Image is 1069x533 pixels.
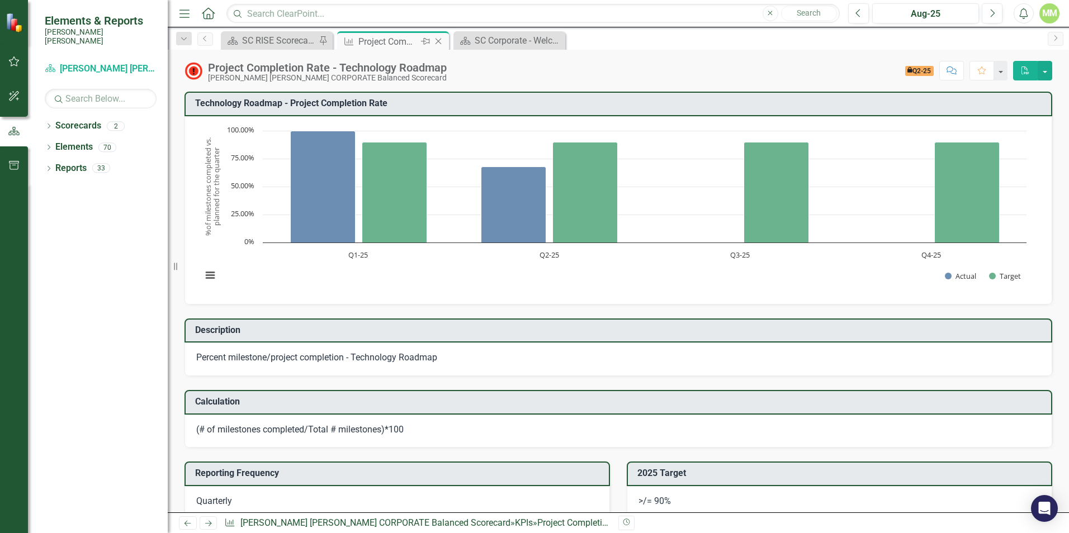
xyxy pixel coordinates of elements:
img: Not Meeting Target [185,62,202,80]
a: SC RISE Scorecard - Welcome to ClearPoint [224,34,316,47]
div: 70 [98,142,116,152]
span: Elements & Reports [45,14,157,27]
span: Search [797,8,821,17]
div: (# of milestones completed/Total # milestones)*100 [196,423,1040,436]
div: SC Corporate - Welcome to ClearPoint [475,34,562,47]
path: Q3-25, 90. Target. [744,142,809,242]
h3: Calculation [195,397,1046,407]
text: 25.00% [231,208,254,218]
text: %of milestones completed vs. planned for the quarter [203,137,221,236]
svg: Interactive chart [196,125,1032,293]
path: Q2-25, 68. Actual. [481,166,546,242]
a: KPIs [515,517,533,528]
text: Q3-25 [730,250,750,260]
button: View chart menu, Chart [202,268,218,283]
div: [PERSON_NAME] [PERSON_NAME] CORPORATE Balanced Scorecard [208,74,447,82]
a: Reports [55,162,87,175]
path: Q4-25, 90. Target. [935,142,1000,242]
div: » » [224,517,610,530]
button: Aug-25 [872,3,979,23]
button: Show Target [989,271,1021,281]
h3: Description [195,325,1046,335]
a: Elements [55,141,93,154]
div: Project Completion Rate - Technology Roadmap [358,35,418,49]
h3: Technology Roadmap - Project Completion Rate [195,98,1046,108]
path: Q1-25, 100. Actual. [291,131,356,242]
div: Quarterly [185,486,610,520]
div: Open Intercom Messenger [1031,495,1058,522]
path: Q1-25, 90. Target. [362,142,427,242]
a: SC Corporate - Welcome to ClearPoint [456,34,562,47]
g: Actual, bar series 1 of 2 with 4 bars. [291,131,932,243]
text: 50.00% [231,180,254,191]
a: Scorecards [55,120,101,132]
text: 0% [244,236,254,246]
span: Q2-25 [905,66,934,76]
button: MM [1039,3,1059,23]
button: Show Actual [945,271,976,281]
text: Q4-25 [921,250,941,260]
a: [PERSON_NAME] [PERSON_NAME] CORPORATE Balanced Scorecard [240,517,510,528]
g: Target, bar series 2 of 2 with 4 bars. [362,142,1000,242]
div: 33 [92,164,110,173]
small: [PERSON_NAME] [PERSON_NAME] [45,27,157,46]
a: [PERSON_NAME] [PERSON_NAME] CORPORATE Balanced Scorecard [45,63,157,75]
text: 100.00% [227,125,254,135]
div: Project Completion Rate - Technology Roadmap [537,517,726,528]
input: Search Below... [45,89,157,108]
text: 75.00% [231,153,254,163]
div: Aug-25 [876,7,975,21]
h3: Reporting Frequency [195,468,603,478]
text: Q2-25 [540,250,559,260]
div: Chart. Highcharts interactive chart. [196,125,1040,293]
h3: 2025 Target [637,468,1046,478]
div: Project Completion Rate - Technology Roadmap [208,61,447,74]
div: SC RISE Scorecard - Welcome to ClearPoint [242,34,316,47]
img: ClearPoint Strategy [5,12,26,32]
text: Q1-25 [348,250,368,260]
div: 2 [107,121,125,131]
span: >/= 90% [638,496,671,506]
input: Search ClearPoint... [226,4,840,23]
path: Q2-25, 90. Target. [553,142,618,242]
button: Search [781,6,837,21]
p: Percent milestone/project completion - Technology Roadmap [196,351,1040,364]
